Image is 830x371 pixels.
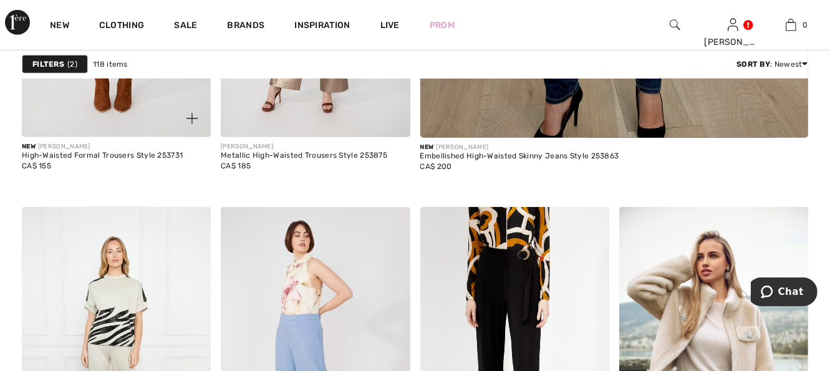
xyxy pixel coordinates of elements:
[50,20,69,33] a: New
[186,113,198,124] img: plus_v2.svg
[728,17,738,32] img: My Info
[294,20,350,33] span: Inspiration
[99,20,144,33] a: Clothing
[420,143,434,151] span: New
[380,19,400,32] a: Live
[22,143,36,150] span: New
[763,17,819,32] a: 0
[22,161,51,170] span: CA$ 155
[420,152,619,161] div: Embellished High-Waisted Skinny Jeans Style 253863
[22,152,183,160] div: High-Waisted Formal Trousers Style 253731
[174,20,197,33] a: Sale
[67,59,77,70] span: 2
[221,152,387,160] div: Metallic High-Waisted Trousers Style 253875
[22,142,183,152] div: [PERSON_NAME]
[728,19,738,31] a: Sign In
[736,60,770,69] strong: Sort By
[221,142,387,152] div: [PERSON_NAME]
[228,20,265,33] a: Brands
[786,17,796,32] img: My Bag
[670,17,680,32] img: search the website
[430,19,455,32] a: Prom
[32,59,64,70] strong: Filters
[420,162,452,171] span: CA$ 200
[736,59,808,70] div: : Newest
[705,36,761,49] div: [PERSON_NAME]
[420,143,619,152] div: [PERSON_NAME]
[221,161,251,170] span: CA$ 185
[751,277,818,309] iframe: Opens a widget where you can chat to one of our agents
[803,19,808,31] span: 0
[5,10,30,35] img: 1ère Avenue
[93,59,128,70] span: 118 items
